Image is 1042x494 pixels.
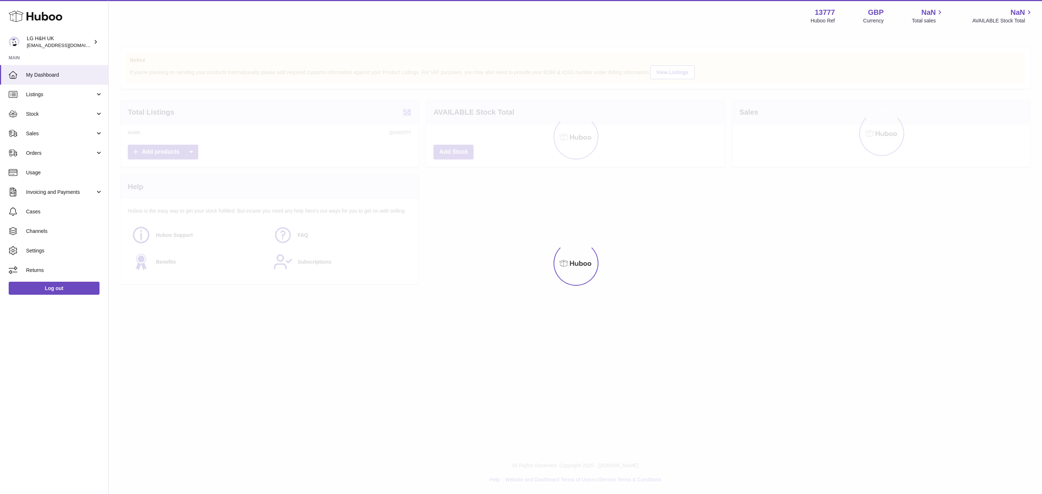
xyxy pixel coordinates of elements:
[26,169,103,176] span: Usage
[26,111,95,118] span: Stock
[26,208,103,215] span: Cases
[921,8,936,17] span: NaN
[972,17,1033,24] span: AVAILABLE Stock Total
[912,8,944,24] a: NaN Total sales
[26,150,95,157] span: Orders
[811,17,835,24] div: Huboo Ref
[863,17,884,24] div: Currency
[972,8,1033,24] a: NaN AVAILABLE Stock Total
[26,267,103,274] span: Returns
[27,42,106,48] span: [EMAIL_ADDRESS][DOMAIN_NAME]
[26,228,103,235] span: Channels
[26,72,103,78] span: My Dashboard
[26,130,95,137] span: Sales
[9,37,20,47] img: internalAdmin-13777@internal.huboo.com
[9,282,99,295] a: Log out
[1011,8,1025,17] span: NaN
[26,91,95,98] span: Listings
[912,17,944,24] span: Total sales
[815,8,835,17] strong: 13777
[26,247,103,254] span: Settings
[27,35,92,49] div: LG H&H UK
[26,189,95,196] span: Invoicing and Payments
[868,8,884,17] strong: GBP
